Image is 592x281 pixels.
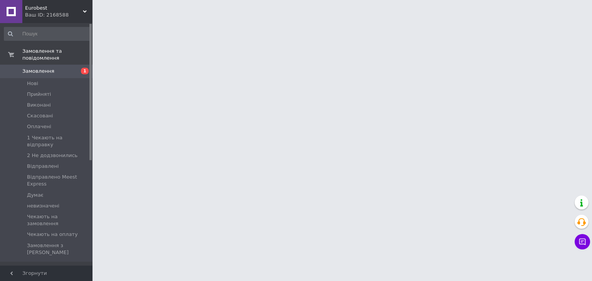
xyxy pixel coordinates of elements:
button: Чат з покупцем [575,234,590,249]
span: 2 Не додзвонились [27,152,77,159]
span: 1 Чекають на відправку [27,134,90,148]
span: Виконані [27,102,51,109]
span: Чекають на оплату [27,231,78,238]
span: Чекають на замовлення [27,213,90,227]
div: Ваш ID: 2168588 [25,12,92,18]
span: 1 [81,68,89,74]
span: невизначені [27,202,59,209]
span: Відправлено Meest Express [27,174,90,187]
span: Прийняті [27,91,51,98]
span: Повідомлення [22,265,60,272]
span: Нові [27,80,38,87]
span: Замовлення [22,68,54,75]
span: Замовлення з [PERSON_NAME] [27,242,90,256]
span: Замовлення та повідомлення [22,48,92,62]
span: Скасовані [27,112,53,119]
span: Відправлені [27,163,59,170]
span: Думає [27,192,44,199]
span: Оплачені [27,123,51,130]
input: Пошук [4,27,91,41]
span: Eurobest [25,5,83,12]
